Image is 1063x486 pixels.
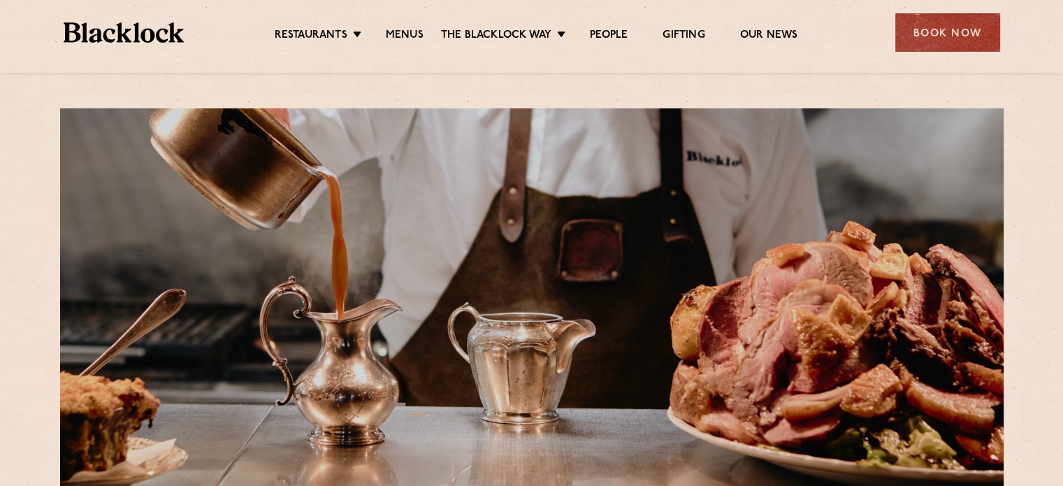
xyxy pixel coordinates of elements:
a: Menus [386,29,424,44]
a: Our News [740,29,798,44]
a: Gifting [663,29,704,44]
a: People [590,29,628,44]
a: The Blacklock Way [441,29,551,44]
img: BL_Textured_Logo-footer-cropped.svg [64,22,185,43]
div: Book Now [895,13,1000,52]
a: Restaurants [275,29,347,44]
